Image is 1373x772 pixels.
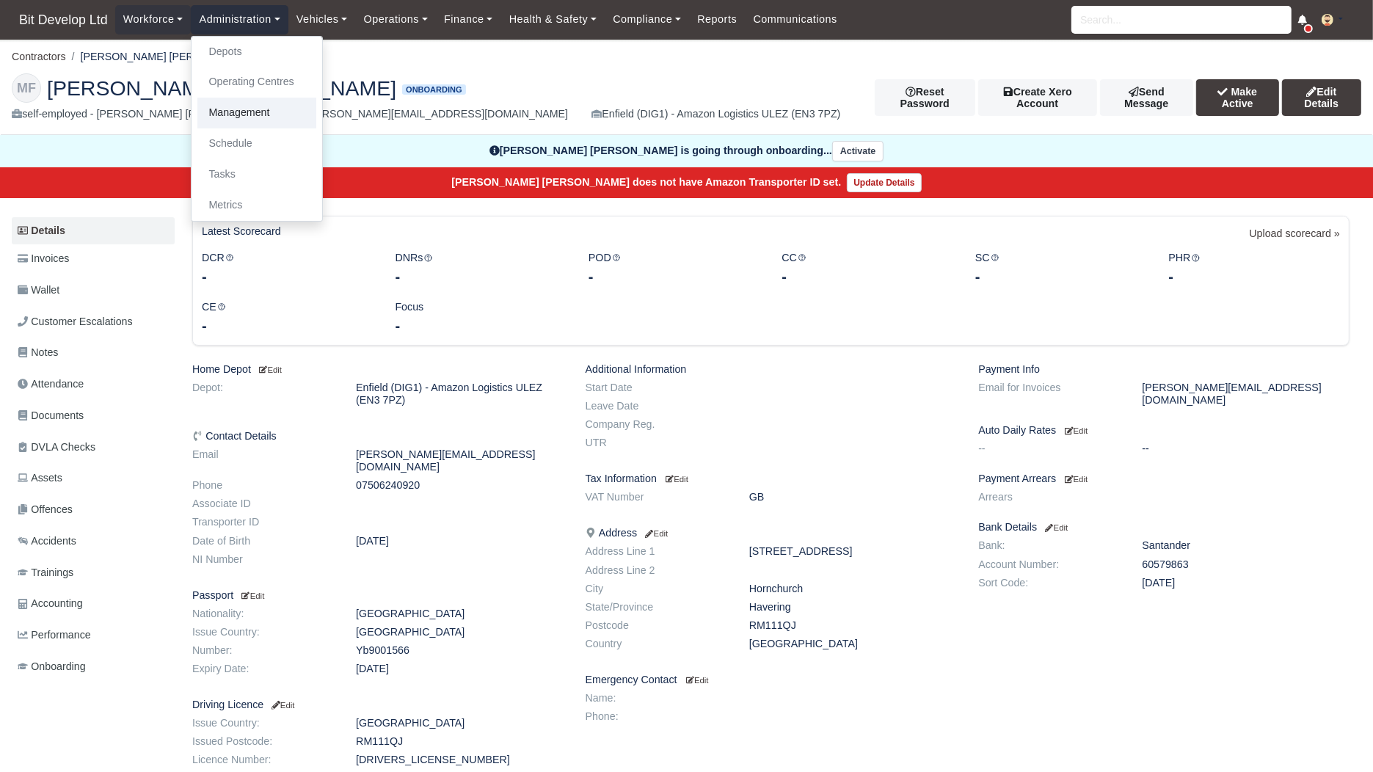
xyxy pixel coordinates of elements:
[191,250,384,287] div: DCR
[384,299,577,336] div: Focus
[257,363,282,375] a: Edit
[1062,424,1088,436] a: Edit
[18,344,58,361] span: Notes
[66,48,255,65] li: [PERSON_NAME] [PERSON_NAME]
[689,5,745,34] a: Reports
[832,141,884,162] button: Activate
[197,159,316,190] a: Tasks
[12,370,175,398] a: Attendance
[395,316,566,336] div: -
[18,439,95,456] span: DVLA Checks
[1157,250,1350,287] div: PHR
[738,638,967,650] dd: [GEOGRAPHIC_DATA]
[847,173,921,192] a: Update Details
[257,365,282,374] small: Edit
[192,699,564,711] h6: Driving Licence
[181,735,345,748] dt: Issued Postcode:
[591,106,840,123] div: Enfield (DIG1) - Amazon Logistics ULEZ (EN3 7PZ)
[1,62,1372,135] div: Melissa Rienda Sanches Ferreira
[666,475,688,484] small: Edit
[345,754,574,766] dd: [DRIVERS_LICENSE_NUMBER]
[12,621,175,649] a: Performance
[1132,443,1361,455] dd: --
[181,626,345,638] dt: Issue Country:
[115,5,192,34] a: Workforce
[1065,475,1088,484] small: Edit
[1250,225,1340,250] a: Upload scorecard »
[269,699,294,710] a: Edit
[605,5,689,34] a: Compliance
[12,6,115,34] a: Bit Develop Ltd
[345,626,574,638] dd: [GEOGRAPHIC_DATA]
[12,527,175,556] a: Accidents
[575,545,738,558] dt: Address Line 1
[18,407,84,424] span: Documents
[683,674,709,685] a: Edit
[967,443,1131,455] dt: --
[345,644,574,657] dd: Yb9001566
[239,589,264,601] a: Edit
[18,282,59,299] span: Wallet
[1132,577,1361,589] dd: [DATE]
[181,535,345,547] dt: Date of Birth
[1062,473,1088,484] a: Edit
[12,589,175,618] a: Accounting
[1043,521,1068,533] a: Edit
[782,266,953,287] div: -
[202,225,281,238] h6: Latest Scorecard
[191,299,384,336] div: CE
[1132,382,1361,407] dd: [PERSON_NAME][EMAIL_ADDRESS][DOMAIN_NAME]
[18,658,86,675] span: Onboarding
[181,498,345,510] dt: Associate ID
[12,433,175,462] a: DVLA Checks
[18,313,133,330] span: Customer Escalations
[181,644,345,657] dt: Number:
[18,627,91,644] span: Performance
[12,401,175,430] a: Documents
[192,363,564,376] h6: Home Depot
[1300,702,1373,772] iframe: Chat Widget
[12,338,175,367] a: Notes
[191,5,288,34] a: Administration
[578,250,771,287] div: POD
[345,479,574,492] dd: 07506240920
[967,382,1131,407] dt: Email for Invoices
[738,619,967,632] dd: RM111QJ
[181,608,345,620] dt: Nationality:
[288,5,356,34] a: Vehicles
[745,5,845,34] a: Communications
[575,601,738,613] dt: State/Province
[575,710,738,723] dt: Phone:
[181,448,345,473] dt: Email
[575,583,738,595] dt: City
[738,583,967,595] dd: Hornchurch
[181,479,345,492] dt: Phone
[181,553,345,566] dt: NI Number
[12,51,66,62] a: Contractors
[18,533,76,550] span: Accidents
[345,663,574,675] dd: [DATE]
[269,701,294,710] small: Edit
[978,521,1350,534] h6: Bank Details
[738,601,967,613] dd: Havering
[501,5,605,34] a: Health & Safety
[575,382,738,394] dt: Start Date
[192,430,564,443] h6: Contact Details
[586,363,957,376] h6: Additional Information
[1065,426,1088,435] small: Edit
[192,589,564,602] h6: Passport
[575,638,738,650] dt: Country
[978,473,1350,485] h6: Payment Arrears
[345,717,574,729] dd: [GEOGRAPHIC_DATA]
[239,591,264,600] small: Edit
[181,717,345,729] dt: Issue Country:
[12,558,175,587] a: Trainings
[738,545,967,558] dd: [STREET_ADDRESS]
[18,250,69,267] span: Invoices
[181,382,345,407] dt: Depot:
[589,266,760,287] div: -
[18,470,62,487] span: Assets
[686,676,709,685] small: Edit
[975,266,1146,287] div: -
[1168,266,1339,287] div: -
